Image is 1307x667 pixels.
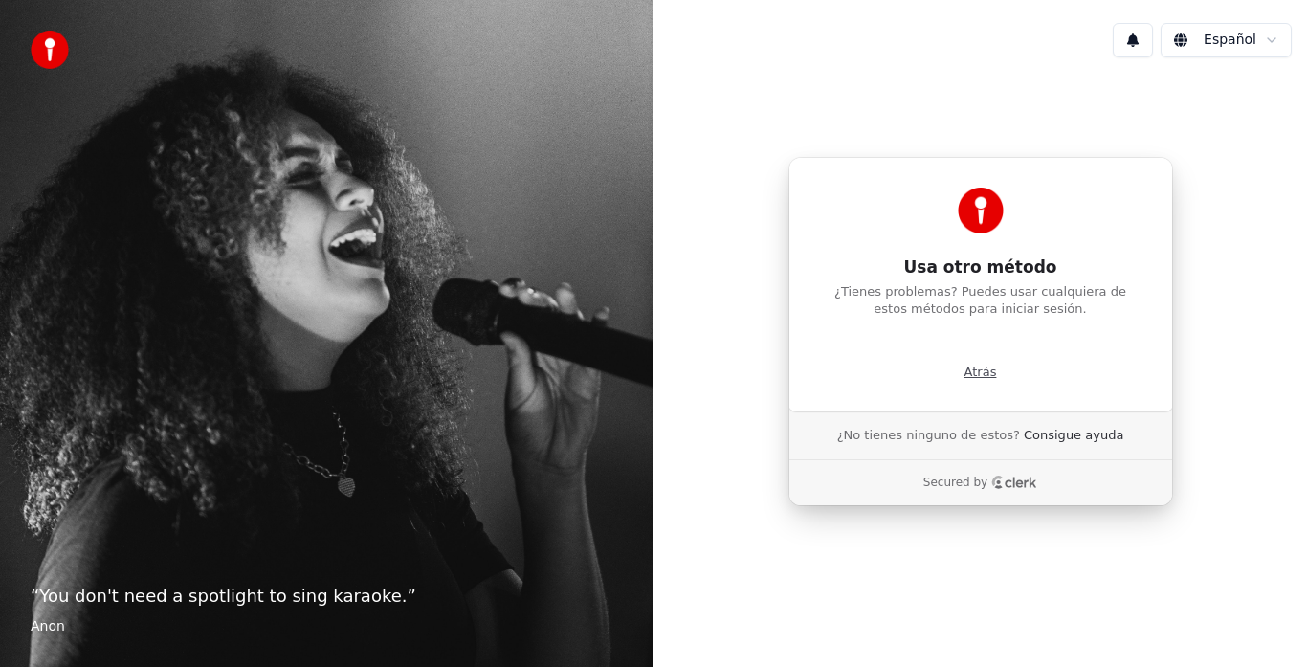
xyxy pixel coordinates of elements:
footer: Anon [31,617,623,636]
p: “ You don't need a spotlight to sing karaoke. ” [31,583,623,610]
span: ¿No tienes ninguno de estos? [837,427,1020,444]
a: Clerk logo [991,476,1037,489]
a: Consigue ayuda [1024,427,1123,444]
p: ¿Tienes problemas? Puedes usar cualquiera de estos métodos para iniciar sesión. [827,283,1135,318]
img: youka [31,31,69,69]
a: Atrás [964,364,997,381]
h1: Usa otro método [827,256,1135,279]
p: Secured by [923,476,987,491]
img: Youka [958,188,1004,233]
